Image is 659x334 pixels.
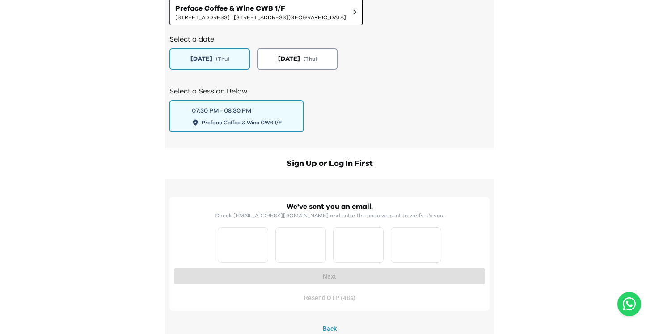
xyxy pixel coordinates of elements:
[169,34,490,45] h2: Select a date
[192,106,251,115] div: 07:30 PM - 08:30 PM
[175,3,346,14] span: Preface Coffee & Wine CWB 1/F
[287,201,373,212] h2: We've sent you an email.
[216,55,229,63] span: ( Thu )
[391,227,441,263] input: Please enter OTP character 4
[617,292,641,316] button: Open WhatsApp chat
[190,55,212,63] span: [DATE]
[169,100,304,132] button: 07:30 PM - 08:30 PMPreface Coffee & Wine CWB 1/F
[165,157,494,170] h2: Sign Up or Log In First
[275,227,326,263] input: Please enter OTP character 2
[215,212,444,219] p: Check [EMAIL_ADDRESS][DOMAIN_NAME] and enter the code we sent to verify it's you.
[175,14,346,21] span: [STREET_ADDRESS] | [STREET_ADDRESS][GEOGRAPHIC_DATA]
[218,227,268,263] input: Please enter OTP character 1
[278,55,300,63] span: [DATE]
[333,227,384,263] input: Please enter OTP character 3
[169,86,490,97] h2: Select a Session Below
[169,48,250,70] button: [DATE](Thu)
[257,48,338,70] button: [DATE](Thu)
[617,292,641,316] a: Chat with us on WhatsApp
[202,119,282,126] span: Preface Coffee & Wine CWB 1/F
[304,55,317,63] span: ( Thu )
